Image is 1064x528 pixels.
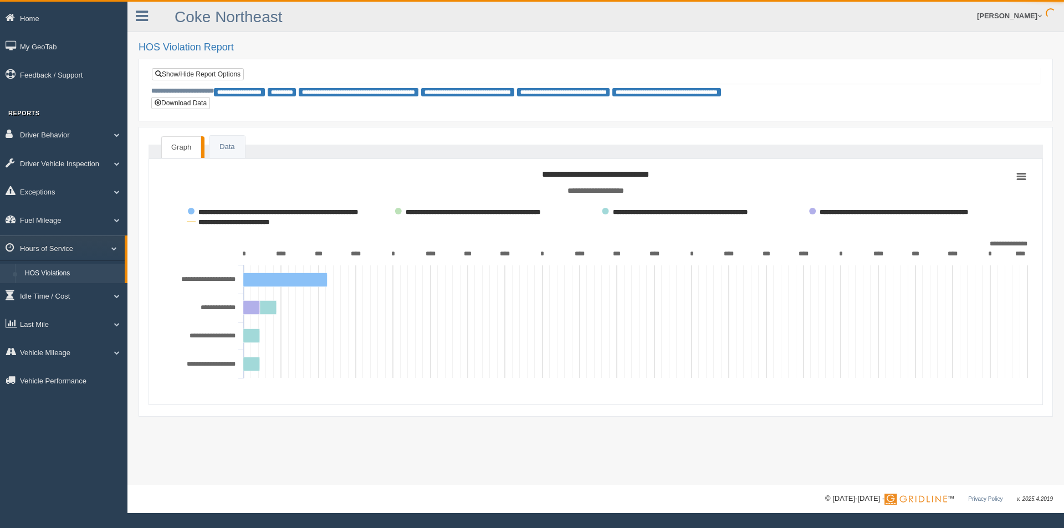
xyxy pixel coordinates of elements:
[825,493,1053,505] div: © [DATE]-[DATE] - ™
[1017,496,1053,502] span: v. 2025.4.2019
[968,496,1002,502] a: Privacy Policy
[151,97,210,109] button: Download Data
[209,136,244,158] a: Data
[175,8,283,25] a: Coke Northeast
[161,136,201,158] a: Graph
[884,494,947,505] img: Gridline
[152,68,244,80] a: Show/Hide Report Options
[20,264,125,284] a: HOS Violations
[139,42,1053,53] h2: HOS Violation Report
